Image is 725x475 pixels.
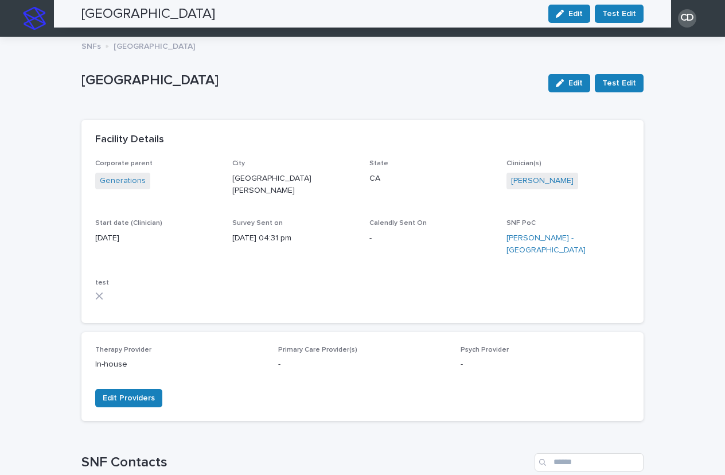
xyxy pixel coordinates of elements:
[602,77,636,89] span: Test Edit
[506,232,630,256] a: [PERSON_NAME] - [GEOGRAPHIC_DATA]
[81,39,101,52] p: SNFs
[232,232,356,244] p: [DATE] 04:31 pm
[95,134,164,146] h2: Facility Details
[506,220,536,227] span: SNF PoC
[114,39,195,52] p: [GEOGRAPHIC_DATA]
[95,220,162,227] span: Start date (Clinician)
[369,173,493,185] p: CA
[461,346,509,353] span: Psych Provider
[595,74,644,92] button: Test Edit
[278,346,357,353] span: Primary Care Provider(s)
[678,9,696,28] div: CD
[232,220,283,227] span: Survey Sent on
[369,220,427,227] span: Calendly Sent On
[95,359,264,371] p: In-house
[95,389,162,407] button: Edit Providers
[369,232,493,244] p: -
[232,160,245,167] span: City
[461,359,630,371] p: -
[100,175,146,187] a: Generations
[95,232,219,244] p: [DATE]
[511,175,574,187] a: [PERSON_NAME]
[81,72,539,89] p: [GEOGRAPHIC_DATA]
[369,160,388,167] span: State
[548,74,590,92] button: Edit
[95,160,153,167] span: Corporate parent
[535,453,644,472] input: Search
[278,359,447,371] p: -
[103,392,155,404] span: Edit Providers
[81,454,530,471] h1: SNF Contacts
[506,160,541,167] span: Clinician(s)
[95,346,151,353] span: Therapy Provider
[568,79,583,87] span: Edit
[95,279,109,286] span: test
[23,7,46,30] img: stacker-logo-s-only.png
[232,173,356,197] p: [GEOGRAPHIC_DATA][PERSON_NAME]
